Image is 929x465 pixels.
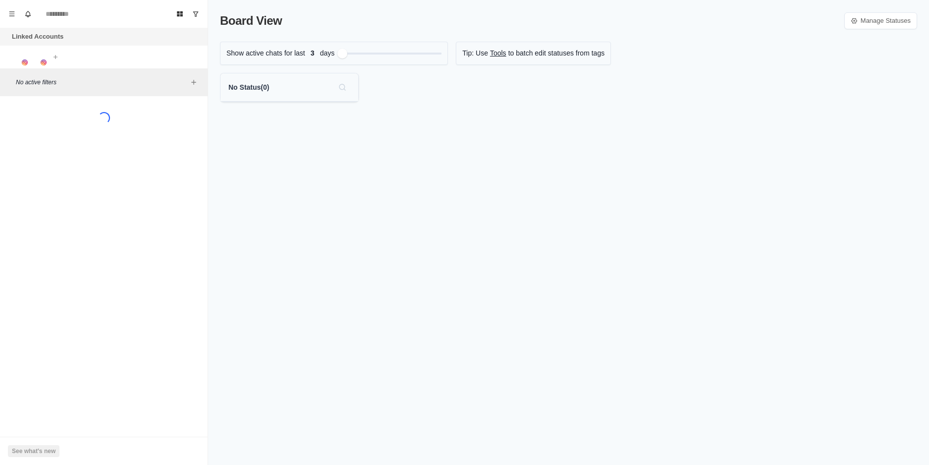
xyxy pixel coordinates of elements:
button: Notifications [20,6,36,22]
p: No Status ( 0 ) [228,82,269,93]
p: days [320,48,335,58]
button: Show unread conversations [188,6,204,22]
p: No active filters [16,78,188,87]
button: Board View [172,6,188,22]
p: Board View [220,12,282,30]
p: Show active chats for last [226,48,305,58]
p: Linked Accounts [12,32,63,42]
div: Filter by activity days [337,49,347,58]
button: Add filters [188,76,200,88]
a: Manage Statuses [844,12,917,29]
button: Add account [50,51,61,63]
button: Menu [4,6,20,22]
img: picture [41,59,47,65]
button: Search [334,79,350,95]
span: 3 [305,48,320,58]
a: Tools [490,48,506,58]
button: See what's new [8,445,59,457]
img: picture [22,59,28,65]
p: Tip: Use [462,48,488,58]
p: to batch edit statuses from tags [508,48,605,58]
